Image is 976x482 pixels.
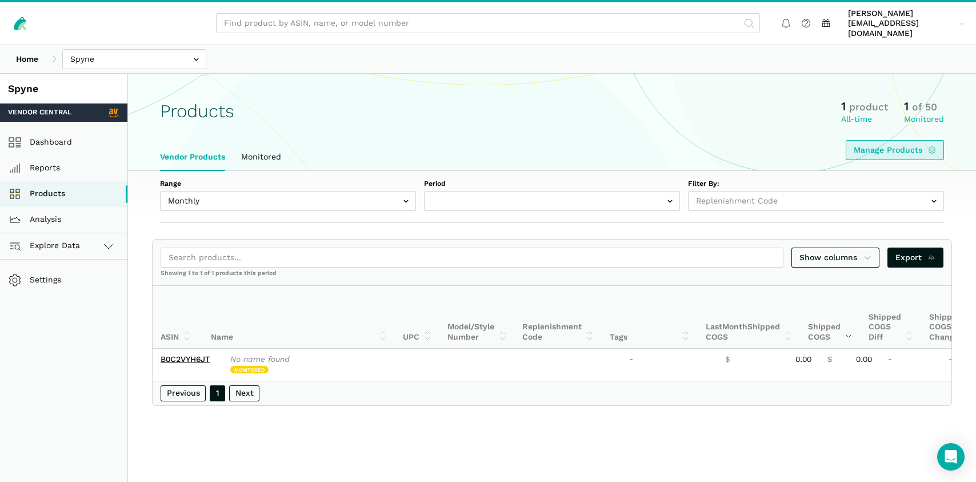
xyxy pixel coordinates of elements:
[230,366,269,374] span: Monitored
[846,140,945,160] a: Manage Products
[904,114,944,125] div: Monitored
[880,349,941,381] td: -
[827,354,832,365] span: $
[895,252,936,264] span: Export
[161,354,210,364] a: B0C2VYH6JT
[233,144,289,170] a: Monitored
[153,269,951,285] div: Showing 1 to 1 of 1 products this period
[904,99,909,113] span: 1
[12,239,80,253] span: Explore Data
[861,286,921,348] th: Shipped COGS Diff: activate to sort column ascending
[160,179,416,189] label: Range
[795,354,811,365] span: 0.00
[800,286,861,348] th: Shipped COGS: activate to sort column ascending
[848,9,955,39] span: [PERSON_NAME][EMAIL_ADDRESS][DOMAIN_NAME]
[841,99,846,113] span: 1
[161,248,783,268] input: Search products...
[844,6,968,41] a: [PERSON_NAME][EMAIL_ADDRESS][DOMAIN_NAME]
[210,385,225,401] a: 1
[229,385,259,401] a: Next
[160,191,416,211] input: Monthly
[161,385,206,401] a: Previous
[849,101,888,113] span: product
[8,82,119,96] div: Spyne
[722,322,747,331] span: Month
[725,354,730,365] span: $
[856,354,872,365] span: 0.00
[439,286,514,348] th: Model/Style Number: activate to sort column ascending
[799,252,871,264] span: Show columns
[688,191,944,211] input: Replenishment Code
[514,286,602,348] th: Replenishment Code: activate to sort column ascending
[621,349,717,381] td: -
[160,101,234,121] h1: Products
[698,286,800,348] th: Last Shipped COGS: activate to sort column ascending
[937,443,965,471] div: Open Intercom Messenger
[841,114,888,125] div: All-time
[887,248,944,268] a: Export
[152,144,233,170] a: Vendor Products
[203,286,395,348] th: Name: activate to sort column ascending
[791,248,879,268] a: Show columns
[216,13,760,33] input: Find product by ASIN, name, or model number
[688,179,944,189] label: Filter By:
[602,286,698,348] th: Tags: activate to sort column ascending
[230,354,290,364] span: No name found
[912,101,937,113] span: of 50
[424,179,680,189] label: Period
[8,107,71,118] span: Vendor Central
[62,49,206,69] input: Spyne
[8,49,46,69] a: Home
[395,286,439,348] th: UPC: activate to sort column ascending
[153,286,199,348] th: ASIN: activate to sort column ascending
